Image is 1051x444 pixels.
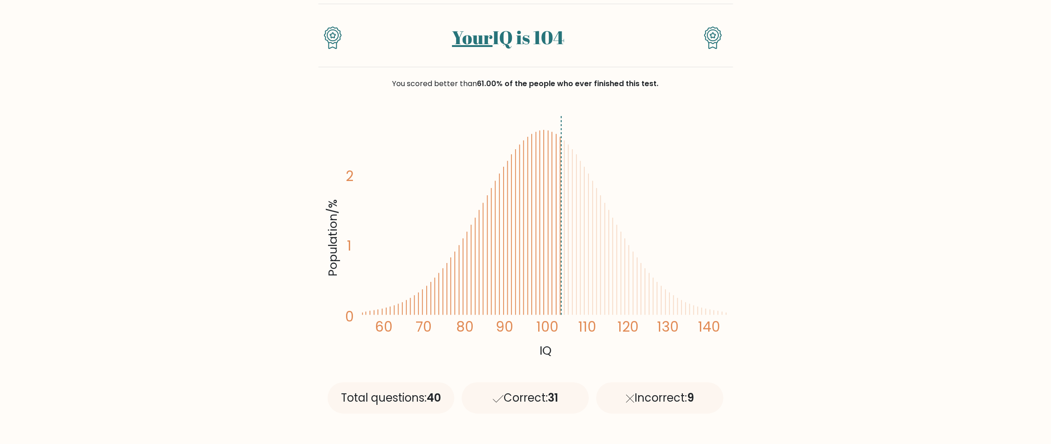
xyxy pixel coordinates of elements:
tspan: 90 [496,317,513,336]
div: You scored better than [318,78,733,89]
tspan: 0 [345,308,354,327]
span: 31 [548,390,558,405]
tspan: 2 [346,167,353,186]
tspan: 1 [347,237,352,256]
tspan: 140 [698,317,720,336]
span: 40 [427,390,441,405]
span: 61.00% of the people who ever finished this test. [477,78,659,89]
tspan: 100 [536,317,558,336]
tspan: 130 [657,317,679,336]
tspan: 120 [617,317,639,336]
span: 9 [687,390,694,405]
div: Incorrect: [596,382,723,414]
h1: IQ is 104 [358,26,658,48]
tspan: 60 [375,317,392,336]
tspan: Population/% [324,200,341,277]
a: Your [452,25,493,50]
tspan: 80 [456,317,473,336]
div: Correct: [462,382,589,414]
tspan: 70 [416,317,432,336]
tspan: IQ [540,342,552,359]
tspan: 110 [578,317,596,336]
div: Total questions: [328,382,455,414]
